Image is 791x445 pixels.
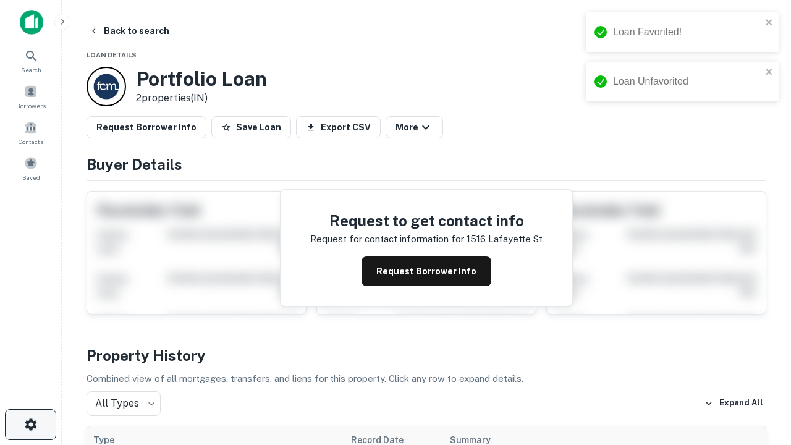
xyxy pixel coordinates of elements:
span: Borrowers [16,101,46,111]
a: Saved [4,151,58,185]
h3: Portfolio Loan [136,67,267,91]
h4: Request to get contact info [310,210,543,232]
a: Search [4,44,58,77]
button: Expand All [701,394,766,413]
button: Export CSV [296,116,381,138]
span: Search [21,65,41,75]
a: Borrowers [4,80,58,113]
button: More [386,116,443,138]
button: Request Borrower Info [87,116,206,138]
button: close [765,67,774,78]
p: Request for contact information for [310,232,464,247]
div: Loan Unfavorited [613,74,761,89]
button: Save Loan [211,116,291,138]
p: 2 properties (IN) [136,91,267,106]
iframe: Chat Widget [729,346,791,405]
span: Saved [22,172,40,182]
p: Combined view of all mortgages, transfers, and liens for this property. Click any row to expand d... [87,371,766,386]
button: Back to search [84,20,174,42]
h4: Buyer Details [87,153,766,176]
div: All Types [87,391,161,416]
span: Contacts [19,137,43,146]
img: capitalize-icon.png [20,10,43,35]
p: 1516 lafayette st [467,232,543,247]
button: close [765,17,774,29]
span: Loan Details [87,51,137,59]
h4: Property History [87,344,766,367]
a: Contacts [4,116,58,149]
div: Loan Favorited! [613,25,761,40]
button: Request Borrower Info [362,256,491,286]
